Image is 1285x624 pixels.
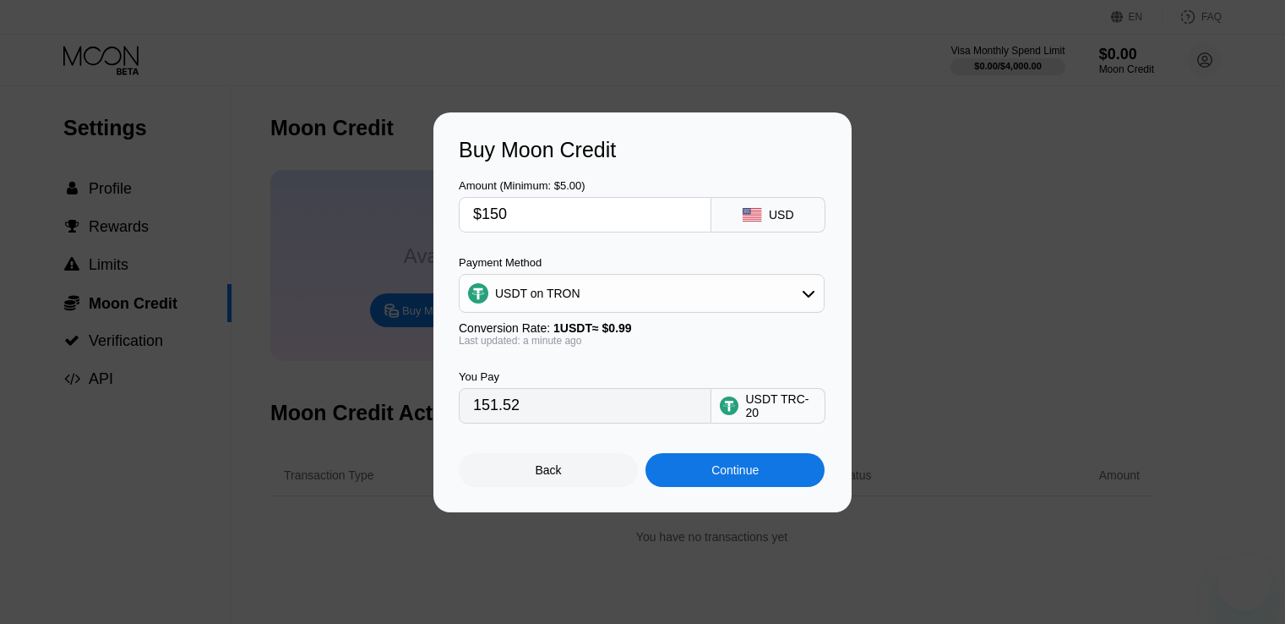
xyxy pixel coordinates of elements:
[1217,556,1271,610] iframe: Button to launch messaging window
[711,463,759,477] div: Continue
[459,453,638,487] div: Back
[495,287,580,300] div: USDT on TRON
[460,276,824,310] div: USDT on TRON
[645,453,825,487] div: Continue
[459,335,825,347] div: Last updated: a minute ago
[769,208,794,222] div: USD
[536,463,562,477] div: Back
[553,321,632,335] span: 1 USDT ≈ $0.99
[473,198,697,232] input: $0.00
[459,321,825,335] div: Conversion Rate:
[459,370,711,383] div: You Pay
[459,179,711,192] div: Amount (Minimum: $5.00)
[459,138,826,162] div: Buy Moon Credit
[459,256,825,269] div: Payment Method
[745,392,816,419] div: USDT TRC-20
